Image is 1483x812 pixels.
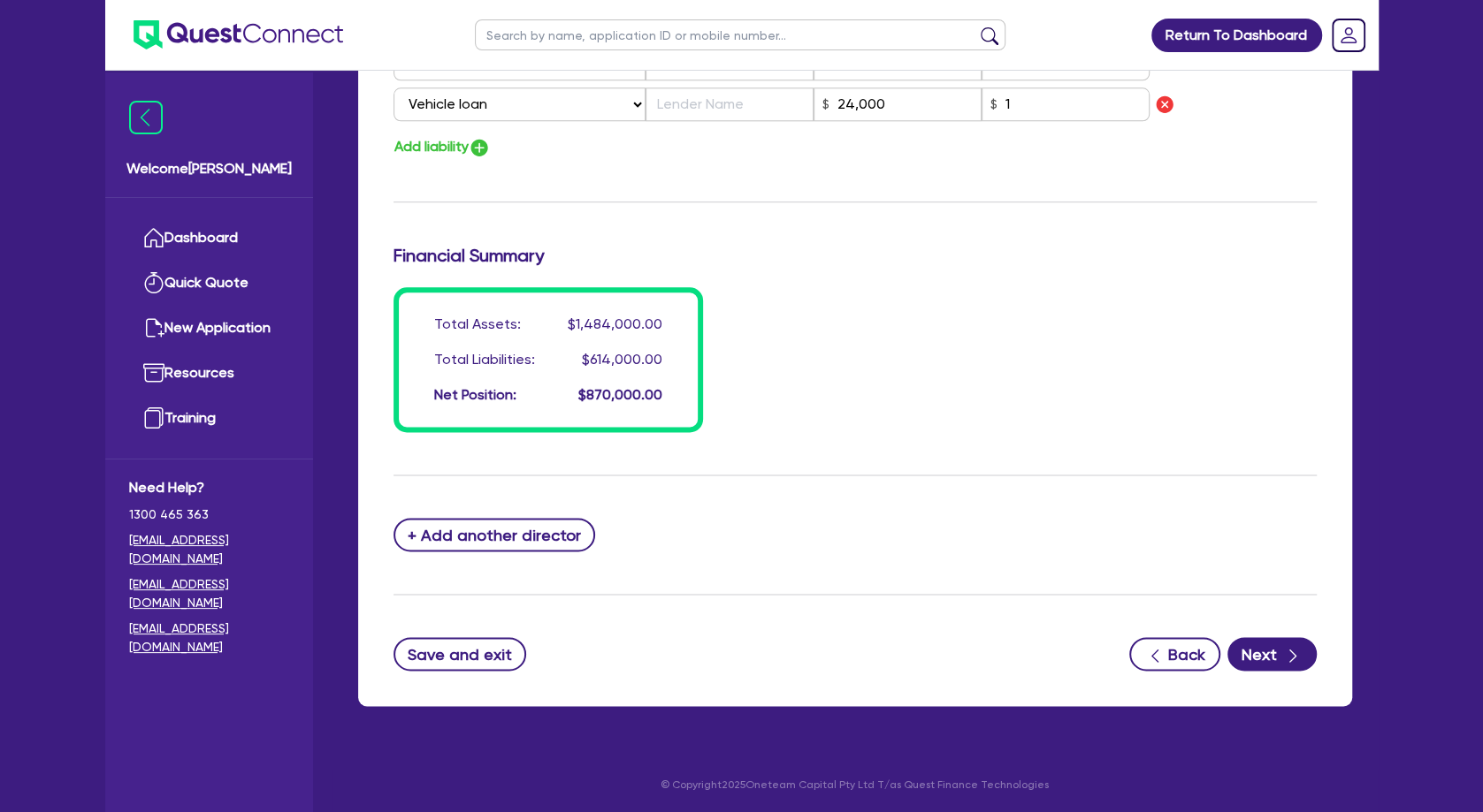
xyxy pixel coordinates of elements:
[143,407,164,429] img: training
[134,20,343,49] img: quest-connect-logo-blue
[129,306,289,351] a: New Application
[469,137,490,158] img: icon-add
[129,216,289,261] a: Dashboard
[129,101,163,134] img: icon-menu-close
[126,158,292,179] span: Welcome [PERSON_NAME]
[1129,637,1220,671] button: Back
[129,261,289,306] a: Quick Quote
[129,575,289,612] a: [EMAIL_ADDRESS][DOMAIN_NAME]
[394,135,491,159] button: Add liability
[129,351,289,396] a: Resources
[1154,94,1175,115] img: icon remove asset liability
[394,518,596,551] button: + Add another director
[434,349,535,370] div: Total Liabilities:
[434,314,521,335] div: Total Assets:
[568,315,662,332] span: $1,484,000.00
[394,245,1317,266] h3: Financial Summary
[1326,12,1372,58] a: Dropdown toggle
[475,19,1005,50] input: Search by name, application ID or mobile number...
[346,777,1365,793] p: © Copyright 2025 Oneteam Capital Pty Ltd T/as Quest Finance Technologies
[143,272,164,293] img: quick-quote
[129,396,289,441] a: Training
[1227,637,1317,671] button: Next
[129,531,289,568] a: [EMAIL_ADDRESS][DOMAIN_NAME]
[129,505,289,524] span: 1300 465 363
[582,351,662,368] span: $614,000.00
[646,87,814,121] input: Lender Name
[814,87,982,121] input: Balance / Credit Limit
[982,87,1150,121] input: Monthly Repayment
[434,384,516,406] div: Net Position:
[1151,19,1322,52] a: Return To Dashboard
[129,477,289,498] span: Need Help?
[143,317,164,338] img: new-application
[394,637,527,671] button: Save and exit
[578,386,662,403] span: $870,000.00
[129,619,289,656] a: [EMAIL_ADDRESS][DOMAIN_NAME]
[143,362,164,383] img: resources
